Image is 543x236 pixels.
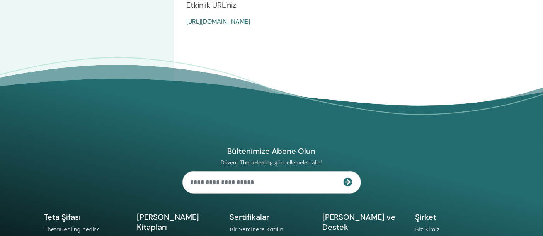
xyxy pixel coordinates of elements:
font: [PERSON_NAME] ve Destek [323,212,396,232]
a: [URL][DOMAIN_NAME] [186,17,250,25]
font: [PERSON_NAME] Kitapları [137,212,199,232]
font: Şirket [415,212,437,222]
font: Sertifikalar [230,212,270,222]
a: ThetaHealing nedir? [44,226,99,233]
font: Düzenli ThetaHealing güncellemeleri alın! [221,159,322,166]
font: Bültenimize Abone Olun [228,146,316,156]
font: Teta Şifası [44,212,81,222]
a: Biz Kimiz [415,226,440,233]
a: Bir Seminere Katılın [230,226,284,233]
